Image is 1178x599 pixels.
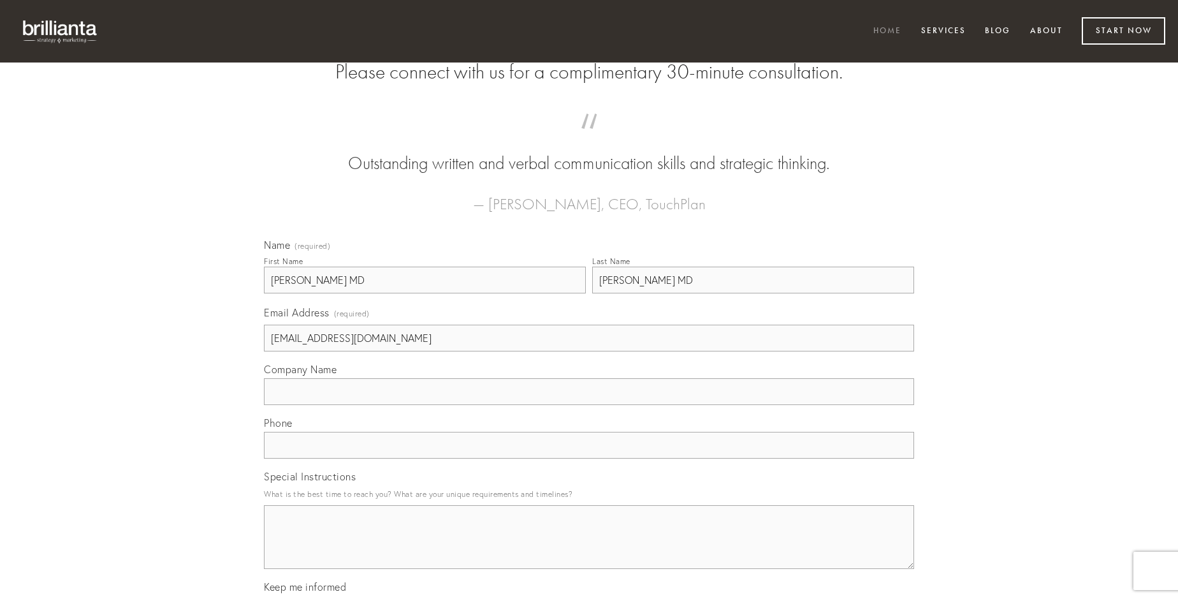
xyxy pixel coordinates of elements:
[334,305,370,322] span: (required)
[294,242,330,250] span: (required)
[264,485,914,503] p: What is the best time to reach you? What are your unique requirements and timelines?
[1082,17,1165,45] a: Start Now
[264,417,293,429] span: Phone
[264,60,914,84] h2: Please connect with us for a complimentary 30-minute consultation.
[13,13,108,50] img: brillianta - research, strategy, marketing
[284,126,894,151] span: “
[264,306,330,319] span: Email Address
[264,256,303,266] div: First Name
[913,21,974,42] a: Services
[264,239,290,251] span: Name
[264,363,337,376] span: Company Name
[1022,21,1071,42] a: About
[264,470,356,483] span: Special Instructions
[865,21,910,42] a: Home
[592,256,630,266] div: Last Name
[284,176,894,217] figcaption: — [PERSON_NAME], CEO, TouchPlan
[977,21,1019,42] a: Blog
[284,126,894,176] blockquote: Outstanding written and verbal communication skills and strategic thinking.
[264,581,346,593] span: Keep me informed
